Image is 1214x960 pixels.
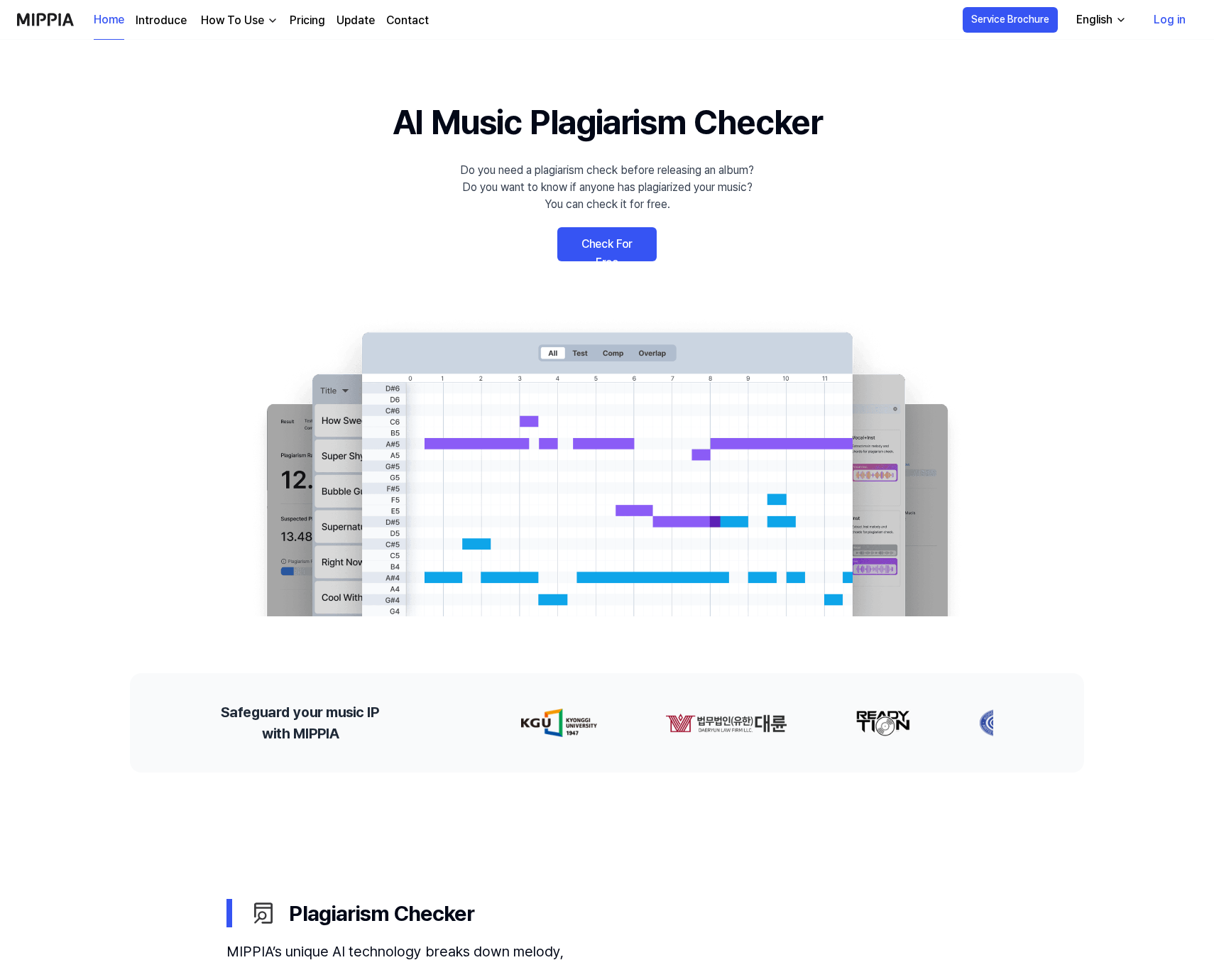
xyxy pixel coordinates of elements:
[393,97,822,148] h1: AI Music Plagiarism Checker
[290,12,325,29] a: Pricing
[979,709,1023,737] img: partner-logo-3
[238,318,976,616] img: main Image
[337,12,375,29] a: Update
[855,709,911,737] img: partner-logo-2
[198,12,278,29] button: How To Use
[267,15,278,26] img: down
[1065,6,1135,34] button: English
[136,12,187,29] a: Introduce
[221,702,379,744] h2: Safeguard your music IP with MIPPIA
[249,898,988,929] div: Plagiarism Checker
[198,12,267,29] div: How To Use
[665,709,787,737] img: partner-logo-1
[557,227,657,261] a: Check For Free
[226,886,988,941] button: Plagiarism Checker
[94,1,124,40] a: Home
[963,7,1058,33] button: Service Brochure
[460,162,754,213] div: Do you need a plagiarism check before releasing an album? Do you want to know if anyone has plagi...
[1073,11,1115,28] div: English
[386,12,429,29] a: Contact
[521,709,597,737] img: partner-logo-0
